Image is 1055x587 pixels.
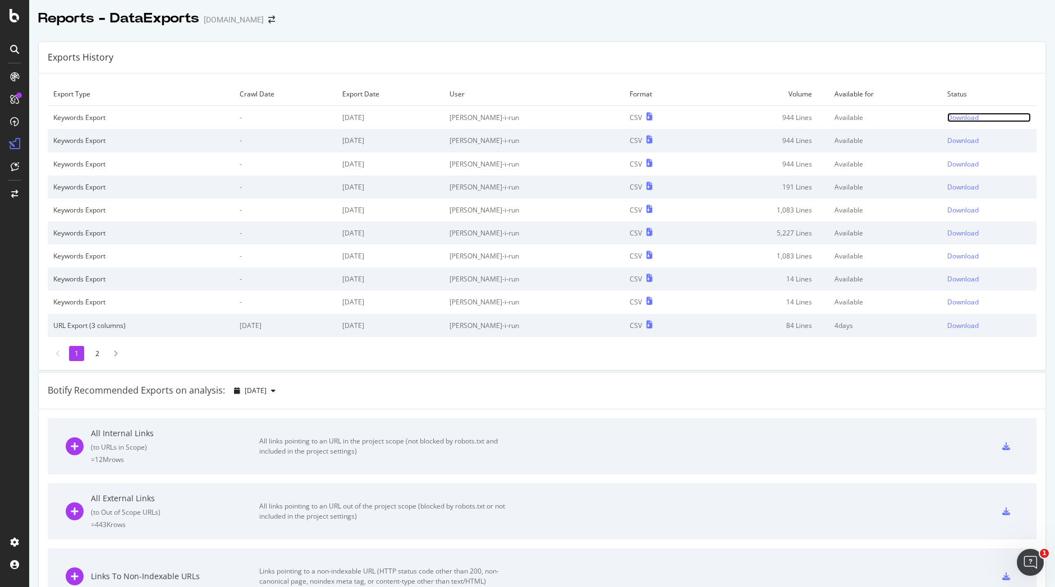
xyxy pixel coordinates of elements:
[947,182,979,192] div: Download
[91,520,259,529] div: = 443K rows
[91,455,259,464] div: = 12M rows
[700,244,829,267] td: 1,083 Lines
[53,251,228,261] div: Keywords Export
[337,175,444,198] td: [DATE]
[91,493,259,504] div: All External Links
[700,82,829,106] td: Volume
[834,205,935,215] div: Available
[947,251,979,261] div: Download
[48,51,113,64] div: Exports History
[834,251,935,261] div: Available
[947,228,979,238] div: Download
[834,113,935,122] div: Available
[337,129,444,152] td: [DATE]
[630,297,642,307] div: CSV
[947,321,979,330] div: Download
[444,244,624,267] td: [PERSON_NAME]-i-run
[834,228,935,238] div: Available
[53,113,228,122] div: Keywords Export
[829,82,941,106] td: Available for
[444,106,624,130] td: [PERSON_NAME]-i-run
[947,136,1031,145] a: Download
[1017,549,1044,576] iframe: Intercom live chat
[444,129,624,152] td: [PERSON_NAME]-i-run
[53,159,228,169] div: Keywords Export
[337,314,444,337] td: [DATE]
[53,274,228,284] div: Keywords Export
[947,159,979,169] div: Download
[947,205,979,215] div: Download
[234,82,337,106] td: Crawl Date
[834,159,935,169] div: Available
[700,152,829,175] td: 944 Lines
[234,290,337,313] td: -
[91,571,259,582] div: Links To Non-Indexable URLs
[53,205,228,215] div: Keywords Export
[947,113,979,122] div: Download
[259,566,512,586] div: Links pointing to a non-indexable URL (HTTP status code other than 200, non-canonical page, noind...
[1002,572,1010,580] div: csv-export
[630,182,642,192] div: CSV
[69,346,84,361] li: 1
[947,113,1031,122] a: Download
[700,106,829,130] td: 944 Lines
[947,251,1031,261] a: Download
[1040,549,1049,558] span: 1
[630,251,642,261] div: CSV
[234,221,337,244] td: -
[337,267,444,290] td: [DATE]
[91,507,259,517] div: ( to Out of Scope URLs )
[947,321,1031,330] a: Download
[829,314,941,337] td: 4 days
[834,274,935,284] div: Available
[1002,507,1010,515] div: csv-export
[91,442,259,452] div: ( to URLs in Scope )
[230,382,280,400] button: [DATE]
[53,182,228,192] div: Keywords Export
[234,175,337,198] td: -
[337,221,444,244] td: [DATE]
[234,129,337,152] td: -
[630,205,642,215] div: CSV
[259,501,512,521] div: All links pointing to an URL out of the project scope (blocked by robots.txt or not included in t...
[947,297,979,307] div: Download
[700,198,829,221] td: 1,083 Lines
[1002,442,1010,450] div: csv-export
[444,152,624,175] td: [PERSON_NAME]-i-run
[48,82,234,106] td: Export Type
[700,314,829,337] td: 84 Lines
[234,152,337,175] td: -
[947,274,979,284] div: Download
[947,297,1031,307] a: Download
[337,290,444,313] td: [DATE]
[234,106,337,130] td: -
[53,297,228,307] div: Keywords Export
[624,82,700,106] td: Format
[337,198,444,221] td: [DATE]
[630,321,642,330] div: CSV
[700,129,829,152] td: 944 Lines
[942,82,1036,106] td: Status
[834,297,935,307] div: Available
[38,9,199,28] div: Reports - DataExports
[630,159,642,169] div: CSV
[444,314,624,337] td: [PERSON_NAME]-i-run
[947,159,1031,169] a: Download
[947,136,979,145] div: Download
[630,113,642,122] div: CSV
[444,175,624,198] td: [PERSON_NAME]-i-run
[53,321,228,330] div: URL Export (3 columns)
[337,244,444,267] td: [DATE]
[947,274,1031,284] a: Download
[444,267,624,290] td: [PERSON_NAME]-i-run
[337,106,444,130] td: [DATE]
[48,384,225,397] div: Botify Recommended Exports on analysis:
[53,136,228,145] div: Keywords Export
[204,14,264,25] div: [DOMAIN_NAME]
[234,267,337,290] td: -
[259,436,512,456] div: All links pointing to an URL in the project scope (not blocked by robots.txt and included in the ...
[337,82,444,106] td: Export Date
[630,228,642,238] div: CSV
[834,136,935,145] div: Available
[947,182,1031,192] a: Download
